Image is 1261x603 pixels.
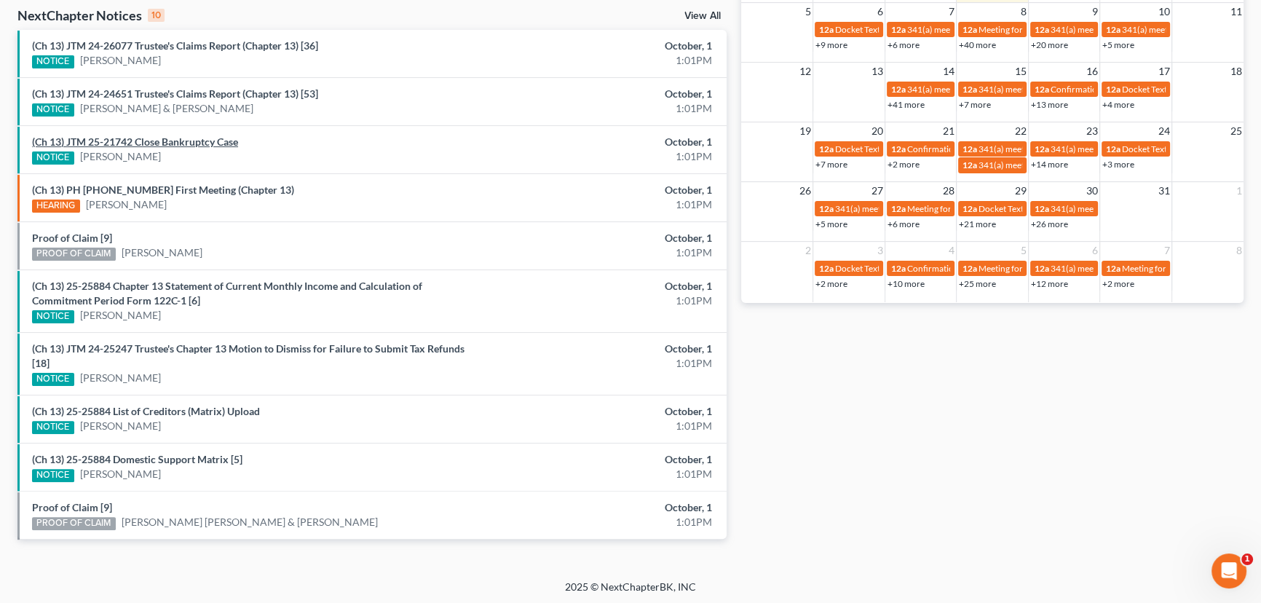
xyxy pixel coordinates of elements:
[815,159,847,170] a: +7 more
[32,248,116,261] div: PROOF OF CLAIM
[947,242,956,259] span: 4
[835,203,1053,214] span: 341(a) meeting for [PERSON_NAME] & [PERSON_NAME]
[819,143,834,154] span: 12a
[495,101,712,116] div: 1:01PM
[959,99,991,110] a: +7 more
[32,517,116,530] div: PROOF OF CLAIM
[1019,242,1028,259] span: 5
[1085,63,1099,80] span: 16
[979,84,1196,95] span: 341(a) meeting for [PERSON_NAME] & [PERSON_NAME]
[870,122,885,140] span: 20
[1051,203,1261,214] span: 341(a) meeting for [PERSON_NAME] [PERSON_NAME]
[32,200,80,213] div: HEARING
[959,278,996,289] a: +25 more
[1031,159,1068,170] a: +14 more
[495,452,712,467] div: October, 1
[798,63,813,80] span: 12
[941,63,956,80] span: 14
[1241,553,1253,565] span: 1
[1229,3,1244,20] span: 11
[684,11,721,21] a: View All
[962,159,977,170] span: 12a
[80,419,161,433] a: [PERSON_NAME]
[1229,63,1244,80] span: 18
[962,24,977,35] span: 12a
[798,182,813,200] span: 26
[1035,84,1049,95] span: 12a
[495,342,712,356] div: October, 1
[1035,24,1049,35] span: 12a
[1013,182,1028,200] span: 29
[495,293,712,308] div: 1:01PM
[1035,203,1049,214] span: 12a
[1031,99,1068,110] a: +13 more
[32,280,422,307] a: (Ch 13) 25-25884 Chapter 13 Statement of Current Monthly Income and Calculation of Commitment Per...
[1013,122,1028,140] span: 22
[32,232,112,244] a: Proof of Claim [9]
[1122,263,1236,274] span: Meeting for [PERSON_NAME]
[941,122,956,140] span: 21
[495,53,712,68] div: 1:01PM
[80,53,161,68] a: [PERSON_NAME]
[798,122,813,140] span: 19
[32,469,74,482] div: NOTICE
[1091,242,1099,259] span: 6
[888,218,920,229] a: +6 more
[835,143,965,154] span: Docket Text: for [PERSON_NAME]
[495,245,712,260] div: 1:01PM
[1013,63,1028,80] span: 15
[32,87,318,100] a: (Ch 13) JTM 24-24651 Trustee's Claims Report (Chapter 13) [53]
[819,24,834,35] span: 12a
[495,149,712,164] div: 1:01PM
[815,278,847,289] a: +2 more
[32,453,242,465] a: (Ch 13) 25-25884 Domestic Support Matrix [5]
[907,143,1072,154] span: Confirmation hearing for [PERSON_NAME]
[32,405,260,417] a: (Ch 13) 25-25884 List of Creditors (Matrix) Upload
[32,151,74,165] div: NOTICE
[122,515,378,529] a: [PERSON_NAME] [PERSON_NAME] & [PERSON_NAME]
[891,84,906,95] span: 12a
[979,143,1119,154] span: 341(a) meeting for [PERSON_NAME]
[495,515,712,529] div: 1:01PM
[891,143,906,154] span: 12a
[815,39,847,50] a: +9 more
[959,39,996,50] a: +40 more
[32,310,74,323] div: NOTICE
[962,263,977,274] span: 12a
[1102,278,1134,289] a: +2 more
[1122,143,1252,154] span: Docket Text: for [PERSON_NAME]
[1102,99,1134,110] a: +4 more
[80,467,161,481] a: [PERSON_NAME]
[870,182,885,200] span: 27
[32,501,112,513] a: Proof of Claim [9]
[1163,242,1171,259] span: 7
[32,184,294,196] a: (Ch 13) PH [PHONE_NUMBER] First Meeting (Chapter 13)
[32,103,74,117] div: NOTICE
[962,203,977,214] span: 12a
[80,149,161,164] a: [PERSON_NAME]
[1051,143,1191,154] span: 341(a) meeting for [PERSON_NAME]
[495,39,712,53] div: October, 1
[1051,263,1191,274] span: 341(a) meeting for [PERSON_NAME]
[907,203,1021,214] span: Meeting for [PERSON_NAME]
[891,203,906,214] span: 12a
[876,242,885,259] span: 3
[907,24,1137,35] span: 341(a) meeting for Spenser Love Sr. & [PERSON_NAME] Love
[32,342,465,369] a: (Ch 13) JTM 24-25247 Trustee's Chapter 13 Motion to Dismiss for Failure to Submit Tax Refunds [18]
[495,279,712,293] div: October, 1
[1085,122,1099,140] span: 23
[1031,39,1068,50] a: +20 more
[1031,278,1068,289] a: +12 more
[32,39,318,52] a: (Ch 13) JTM 24-26077 Trustee's Claims Report (Chapter 13) [36]
[1157,122,1171,140] span: 24
[907,263,1150,274] span: Confirmation hearing for [PERSON_NAME] & [PERSON_NAME]
[1157,3,1171,20] span: 10
[888,99,925,110] a: +41 more
[891,263,906,274] span: 12a
[835,263,965,274] span: Docket Text: for [PERSON_NAME]
[804,3,813,20] span: 5
[959,218,996,229] a: +21 more
[495,135,712,149] div: October, 1
[979,24,1093,35] span: Meeting for [PERSON_NAME]
[907,84,1048,95] span: 341(a) meeting for [PERSON_NAME]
